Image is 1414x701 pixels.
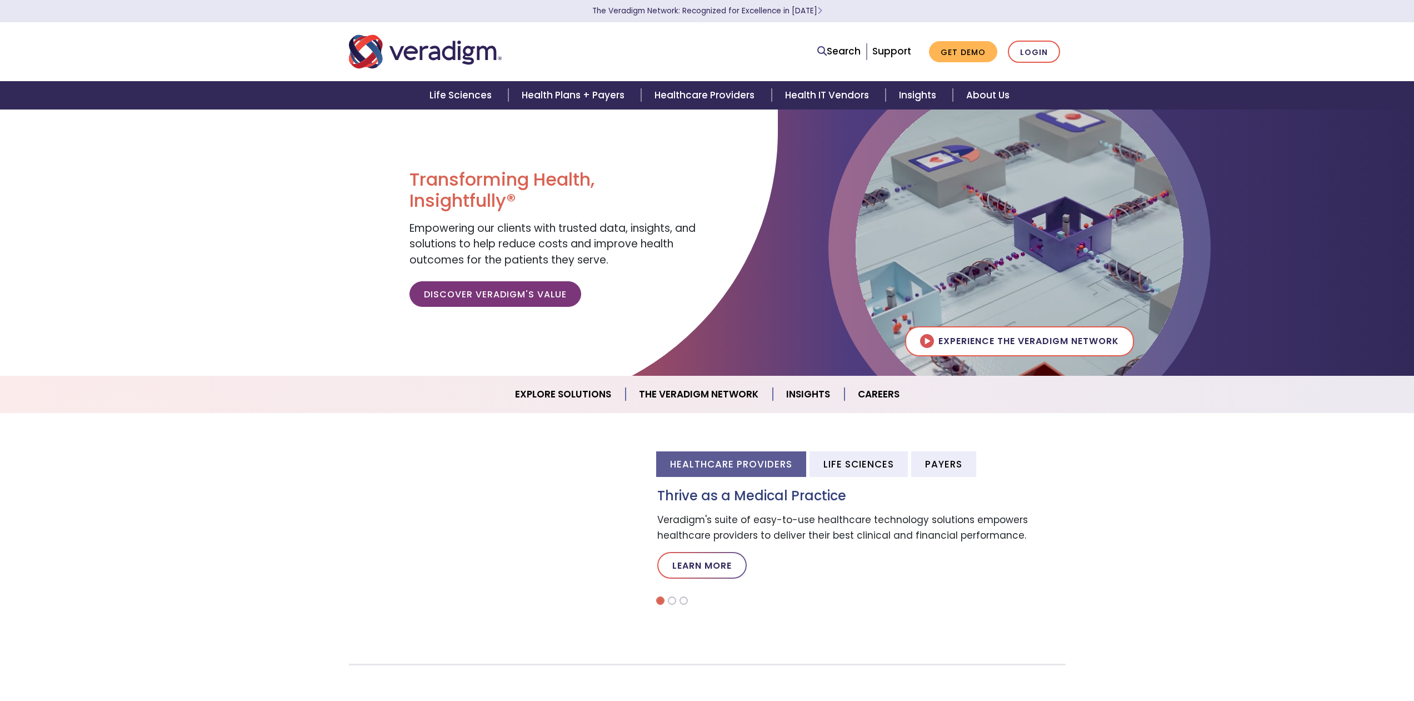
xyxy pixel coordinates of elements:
[817,6,822,16] span: Learn More
[409,281,581,307] a: Discover Veradigm's Value
[508,81,641,110] a: Health Plans + Payers
[657,488,1066,504] h3: Thrive as a Medical Practice
[502,380,626,409] a: Explore Solutions
[641,81,771,110] a: Healthcare Providers
[656,451,806,476] li: Healthcare Providers
[886,81,953,110] a: Insights
[1008,41,1060,63] a: Login
[872,44,911,58] a: Support
[911,451,976,476] li: Payers
[349,33,502,70] img: Veradigm logo
[626,380,773,409] a: The Veradigm Network
[657,513,1066,543] p: Veradigm's suite of easy-to-use healthcare technology solutions empowers healthcare providers to ...
[817,44,861,59] a: Search
[409,169,698,212] h1: Transforming Health, Insightfully®
[953,81,1023,110] a: About Us
[929,41,997,63] a: Get Demo
[772,81,886,110] a: Health IT Vendors
[592,6,822,16] a: The Veradigm Network: Recognized for Excellence in [DATE]Learn More
[810,451,908,476] li: Life Sciences
[409,221,696,267] span: Empowering our clients with trusted data, insights, and solutions to help reduce costs and improv...
[845,380,913,409] a: Careers
[657,552,747,579] a: Learn More
[773,380,845,409] a: Insights
[416,81,508,110] a: Life Sciences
